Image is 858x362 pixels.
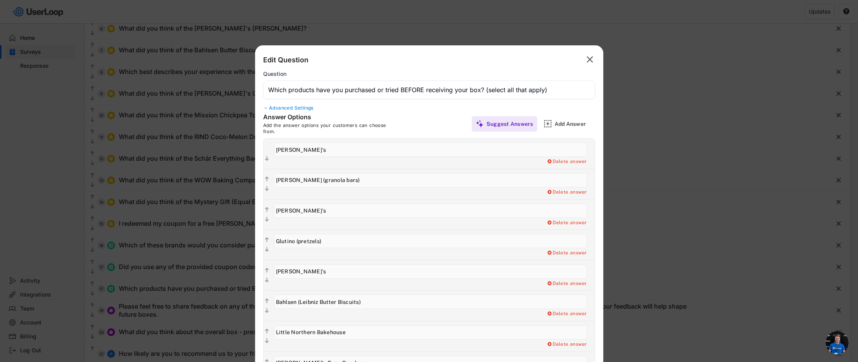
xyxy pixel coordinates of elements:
[274,142,587,157] input: Antonina's
[274,325,587,340] input: Little Northern Bakehouse
[486,120,533,127] div: Suggest Answers
[265,155,269,162] text: 
[264,175,270,183] button: 
[274,173,587,187] input: Blake's (granola bars)
[547,341,587,348] div: Delete answer
[587,54,593,65] text: 
[825,331,849,354] div: Open chat
[263,81,595,99] input: Type your question here...
[265,267,269,274] text: 
[264,185,270,193] button: 
[476,120,484,128] img: MagicMajor%20%28Purple%29.svg
[547,220,587,226] div: Delete answer
[264,307,270,315] button: 
[264,297,270,305] button: 
[544,120,552,128] img: AddMajor.svg
[263,105,595,111] div: Advanced Settings
[265,298,269,304] text: 
[274,234,587,248] input: Glutino (pretzels)
[265,176,269,182] text: 
[264,216,270,223] button: 
[263,113,379,122] div: Answer Options
[547,311,587,317] div: Delete answer
[263,70,286,77] div: Question
[265,216,269,223] text: 
[274,295,587,309] input: Bahlsen (Leibniz Butter Biscuits)
[264,267,270,275] button: 
[265,307,269,314] text: 
[265,338,269,344] text: 
[555,120,593,127] div: Add Answer
[274,204,587,218] input: Ethel's
[265,247,269,253] text: 
[264,155,270,163] button: 
[264,337,270,345] button: 
[263,55,308,65] div: Edit Question
[264,206,270,214] button: 
[547,159,587,165] div: Delete answer
[264,246,270,254] button: 
[265,277,269,283] text: 
[547,189,587,196] div: Delete answer
[584,53,595,66] button: 
[264,328,270,335] button: 
[274,264,587,279] input: Kevin's
[265,328,269,335] text: 
[264,236,270,244] button: 
[547,250,587,256] div: Delete answer
[265,185,269,192] text: 
[263,122,399,134] div: Add the answer options your customers can choose from.
[265,206,269,213] text: 
[265,237,269,244] text: 
[264,276,270,284] button: 
[547,281,587,287] div: Delete answer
